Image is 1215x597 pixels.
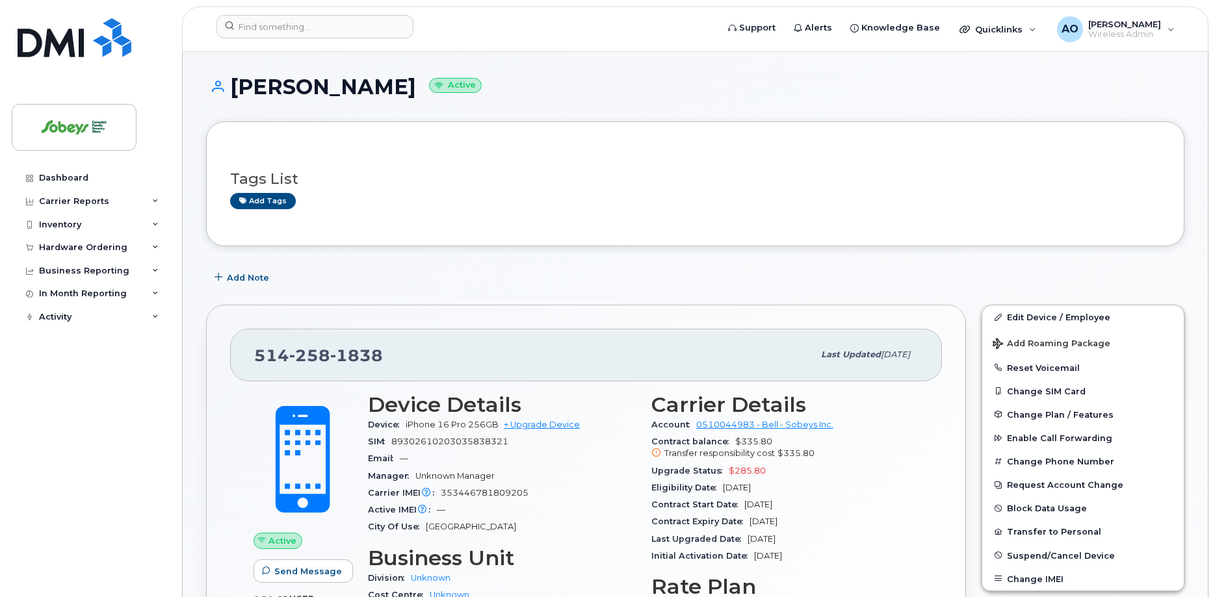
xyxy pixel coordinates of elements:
button: Send Message [254,559,353,583]
span: Add Note [227,272,269,284]
span: [DATE] [881,349,910,359]
small: Active [429,78,482,93]
span: Manager [368,471,415,481]
button: Change IMEI [982,567,1184,591]
span: Suspend/Cancel Device [1007,550,1115,560]
span: Account [651,420,696,429]
a: + Upgrade Device [504,420,580,429]
h3: Device Details [368,393,636,416]
span: Transfer responsibility cost [664,448,775,458]
span: [DATE] [723,483,751,492]
button: Enable Call Forwarding [982,426,1184,450]
span: [DATE] [744,500,772,509]
span: [DATE] [754,551,782,561]
span: 353446781809205 [441,488,529,498]
span: Active [268,535,296,547]
span: Upgrade Status [651,466,729,476]
button: Change Phone Number [982,450,1184,473]
span: Unknown Manager [415,471,495,481]
span: Initial Activation Date [651,551,754,561]
span: Device [368,420,406,429]
span: Change Plan / Features [1007,409,1114,419]
a: Unknown [411,573,451,583]
span: $335.80 [777,448,815,458]
span: Active IMEI [368,505,437,514]
span: Eligibility Date [651,483,723,492]
h3: Tags List [230,171,1160,187]
span: 89302610203035838321 [391,437,508,446]
span: 1838 [330,346,383,365]
span: Contract Expiry Date [651,516,750,526]
span: Email [368,453,400,463]
span: Last updated [821,349,881,359]
span: 258 [289,346,330,365]
span: — [400,453,408,463]
span: $285.80 [729,466,766,476]
h1: [PERSON_NAME] [206,75,1184,98]
button: Add Note [206,266,280,289]
span: Add Roaming Package [993,338,1110,351]
a: Add tags [230,193,296,209]
button: Change SIM Card [982,379,1184,403]
span: [DATE] [750,516,777,526]
span: 514 [254,346,383,365]
span: Contract Start Date [651,500,744,509]
button: Add Roaming Package [982,329,1184,356]
button: Transfer to Personal [982,520,1184,543]
span: SIM [368,437,391,446]
span: [GEOGRAPHIC_DATA] [426,522,516,531]
button: Reset Voicemail [982,356,1184,379]
button: Block Data Usage [982,496,1184,520]
span: Last Upgraded Date [651,534,748,544]
span: City Of Use [368,522,426,531]
a: Edit Device / Employee [982,305,1184,329]
span: — [437,505,445,514]
a: 0510044983 - Bell - Sobeys Inc. [696,420,833,429]
span: Enable Call Forwarding [1007,433,1112,443]
button: Suspend/Cancel Device [982,544,1184,567]
span: $335.80 [651,437,919,460]
button: Request Account Change [982,473,1184,496]
span: [DATE] [748,534,776,544]
span: Send Message [274,565,342,578]
h3: Business Unit [368,546,636,570]
span: Division [368,573,411,583]
span: iPhone 16 Pro 256GB [406,420,499,429]
button: Change Plan / Features [982,403,1184,426]
span: Carrier IMEI [368,488,441,498]
h3: Carrier Details [651,393,919,416]
span: Contract balance [651,437,735,446]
